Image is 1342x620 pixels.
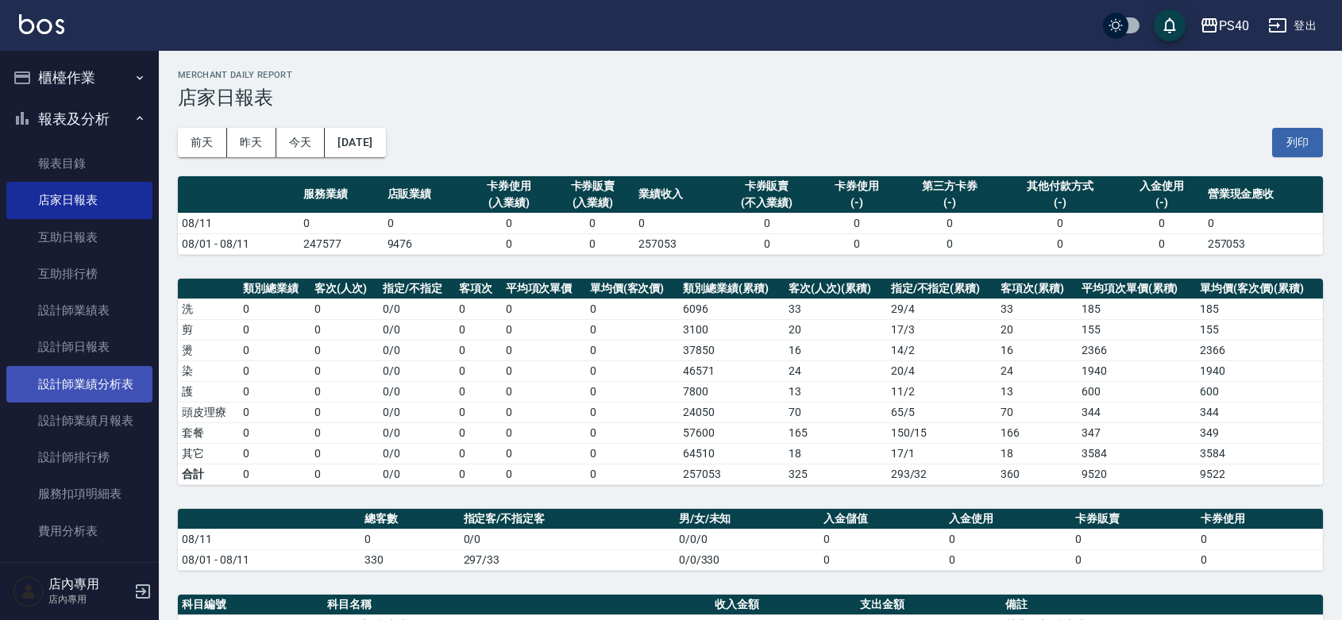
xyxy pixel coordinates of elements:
th: 平均項次單價 [502,279,586,299]
th: 類別總業績(累積) [679,279,785,299]
td: 0/0 [460,529,675,549]
img: Logo [19,14,64,34]
td: 剪 [178,319,239,340]
td: 0 [719,213,815,233]
td: 0 [815,233,899,254]
button: 今天 [276,128,326,157]
td: 257053 [1204,233,1323,254]
button: 報表及分析 [6,98,152,140]
td: 18 [785,443,887,464]
th: 科目編號 [178,595,323,615]
td: 1940 [1196,360,1323,381]
td: 20 [785,319,887,340]
td: 600 [1078,381,1196,402]
th: 卡券販賣 [1071,509,1197,530]
div: 第三方卡券 [903,178,997,194]
td: 165 [785,422,887,443]
td: 0 [586,381,679,402]
th: 備註 [1001,595,1323,615]
a: 設計師排行榜 [6,439,152,476]
td: 0 [310,443,379,464]
td: 0 [719,233,815,254]
td: 其它 [178,443,239,464]
td: 257053 [679,464,785,484]
a: 設計師業績月報表 [6,402,152,439]
td: 2366 [1078,340,1196,360]
a: 報表目錄 [6,145,152,182]
td: 360 [997,464,1078,484]
th: 客項次(累積) [997,279,1078,299]
td: 0 [1197,529,1323,549]
th: 服務業績 [299,176,384,214]
td: 70 [997,402,1078,422]
td: 0 / 0 [379,340,455,360]
td: 57600 [679,422,785,443]
button: 登出 [1262,11,1323,40]
td: 0 [586,360,679,381]
th: 收入金額 [711,595,856,615]
div: (-) [819,194,895,211]
td: 347 [1078,422,1196,443]
th: 類別總業績 [239,279,310,299]
td: 3584 [1078,443,1196,464]
td: 0 [310,340,379,360]
td: 7800 [679,381,785,402]
td: 0 [502,319,586,340]
td: 0 [467,233,551,254]
img: Person [13,576,44,607]
td: 0 [384,213,468,233]
td: 套餐 [178,422,239,443]
td: 0 [1071,549,1197,570]
td: 1940 [1078,360,1196,381]
td: 0 [299,213,384,233]
th: 卡券使用 [1197,509,1323,530]
td: 0 [945,549,1070,570]
td: 0 [310,381,379,402]
th: 單均價(客次價) [586,279,679,299]
td: 155 [1078,319,1196,340]
td: 0 [1120,213,1204,233]
td: 9476 [384,233,468,254]
th: 客次(人次)(累積) [785,279,887,299]
button: [DATE] [325,128,385,157]
td: 65 / 5 [887,402,997,422]
td: 16 [997,340,1078,360]
td: 0 [586,422,679,443]
div: (入業績) [471,194,547,211]
td: 0 [467,213,551,233]
th: 店販業績 [384,176,468,214]
td: 0 [239,298,310,319]
td: 344 [1078,402,1196,422]
table: a dense table [178,176,1323,255]
th: 指定客/不指定客 [460,509,675,530]
td: 0 [455,402,502,422]
p: 店內專用 [48,592,129,607]
th: 科目名稱 [323,595,711,615]
td: 37850 [679,340,785,360]
td: 64510 [679,443,785,464]
td: 70 [785,402,887,422]
td: 燙 [178,340,239,360]
th: 總客數 [361,509,460,530]
td: 13 [997,381,1078,402]
td: 0 [586,319,679,340]
div: 卡券使用 [471,178,547,194]
td: 染 [178,360,239,381]
td: 0 [502,443,586,464]
td: 0/0 [379,464,455,484]
td: 257053 [634,233,719,254]
td: 0 [945,529,1070,549]
th: 平均項次單價(累積) [1078,279,1196,299]
td: 0 [455,443,502,464]
td: 0 [455,422,502,443]
td: 14 / 2 [887,340,997,360]
th: 支出金額 [856,595,1001,615]
h5: 店內專用 [48,576,129,592]
td: 344 [1196,402,1323,422]
h3: 店家日報表 [178,87,1323,109]
a: 店家日報表 [6,182,152,218]
a: 互助日報表 [6,219,152,256]
td: 0 [1197,549,1323,570]
td: 0 / 0 [379,298,455,319]
td: 0 [455,360,502,381]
